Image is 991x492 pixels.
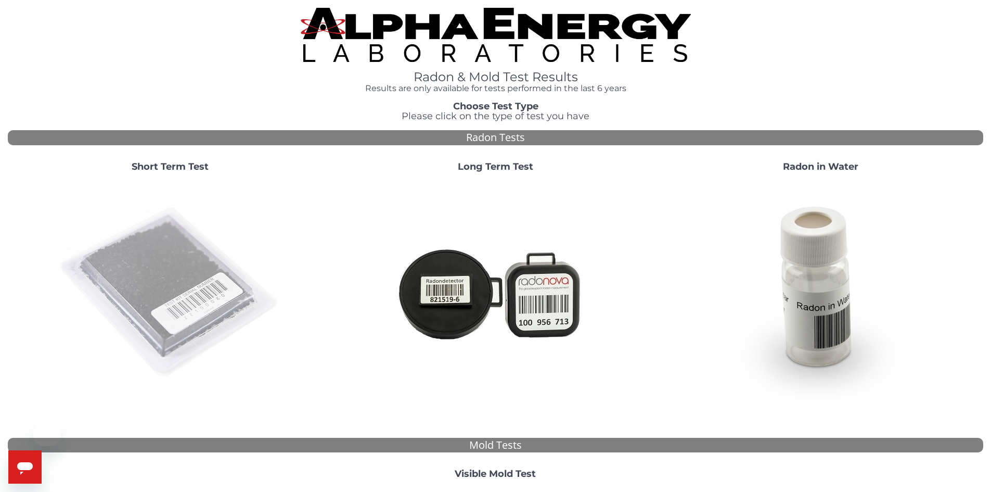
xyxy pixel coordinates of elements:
[301,84,691,93] h4: Results are only available for tests performed in the last 6 years
[453,100,538,112] strong: Choose Test Type
[383,181,607,405] img: Radtrak2vsRadtrak3.jpg
[8,130,983,145] div: Radon Tests
[709,181,932,405] img: RadoninWater.jpg
[455,468,536,480] strong: Visible Mold Test
[301,70,691,84] h1: Radon & Mold Test Results
[33,423,61,446] iframe: Message from company
[132,161,209,172] strong: Short Term Test
[8,450,42,484] iframe: Button to launch messaging window
[8,438,983,453] div: Mold Tests
[402,110,589,122] span: Please click on the type of test you have
[58,181,282,405] img: ShortTerm.jpg
[458,161,533,172] strong: Long Term Test
[783,161,858,172] strong: Radon in Water
[301,8,691,62] img: TightCrop.jpg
